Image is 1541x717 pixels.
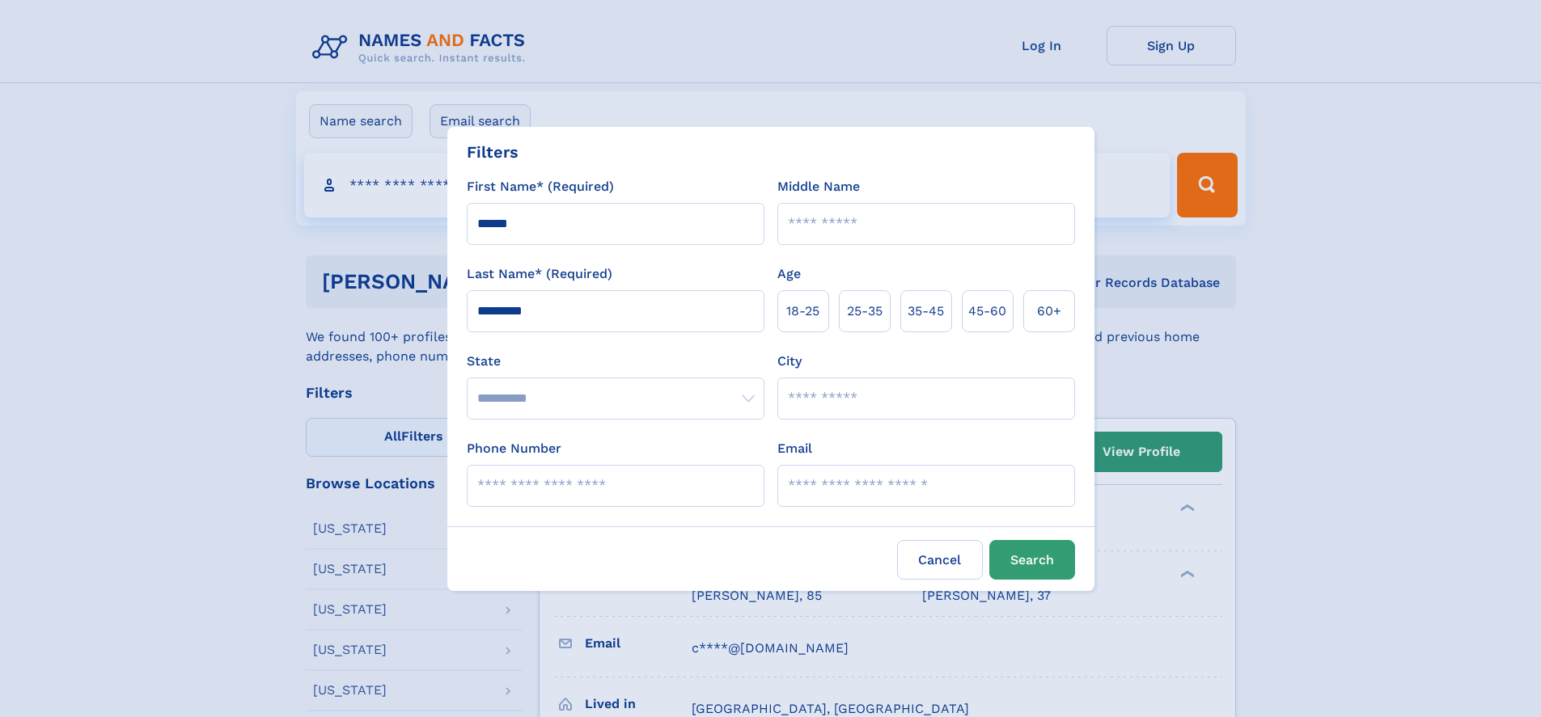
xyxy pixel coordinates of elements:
[777,177,860,196] label: Middle Name
[467,439,561,458] label: Phone Number
[847,302,883,321] span: 25‑35
[467,352,764,371] label: State
[897,540,983,580] label: Cancel
[968,302,1006,321] span: 45‑60
[786,302,819,321] span: 18‑25
[467,140,519,164] div: Filters
[467,177,614,196] label: First Name* (Required)
[777,439,812,458] label: Email
[777,264,801,284] label: Age
[777,352,802,371] label: City
[1037,302,1061,321] span: 60+
[908,302,944,321] span: 35‑45
[989,540,1075,580] button: Search
[467,264,612,284] label: Last Name* (Required)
